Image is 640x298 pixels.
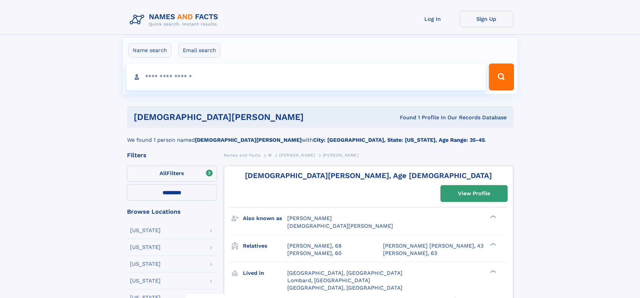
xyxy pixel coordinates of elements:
[243,240,287,252] h3: Relatives
[287,215,332,221] span: [PERSON_NAME]
[224,151,261,159] a: Names and Facts
[287,223,393,229] span: [DEMOGRAPHIC_DATA][PERSON_NAME]
[287,270,402,276] span: [GEOGRAPHIC_DATA], [GEOGRAPHIC_DATA]
[313,137,485,143] b: City: [GEOGRAPHIC_DATA], State: [US_STATE], Age Range: 35-45
[441,185,507,202] a: View Profile
[245,171,492,180] a: [DEMOGRAPHIC_DATA][PERSON_NAME], Age [DEMOGRAPHIC_DATA]
[287,250,342,257] a: [PERSON_NAME], 60
[287,285,402,291] span: [GEOGRAPHIC_DATA], [GEOGRAPHIC_DATA]
[352,114,507,121] div: Found 1 Profile In Our Records Database
[323,153,359,158] span: [PERSON_NAME]
[134,113,352,121] h1: [DEMOGRAPHIC_DATA][PERSON_NAME]
[460,11,513,27] a: Sign Up
[130,278,161,284] div: [US_STATE]
[488,269,497,273] div: ❯
[458,186,490,201] div: View Profile
[279,153,315,158] span: [PERSON_NAME]
[127,166,217,182] label: Filters
[383,250,437,257] a: [PERSON_NAME], 63
[130,228,161,233] div: [US_STATE]
[127,128,513,144] div: We found 1 person named with .
[127,152,217,158] div: Filters
[489,63,514,90] button: Search Button
[287,277,370,284] span: Lombard, [GEOGRAPHIC_DATA]
[268,153,272,158] span: M
[127,11,224,29] img: Logo Names and Facts
[243,213,287,224] h3: Also known as
[488,215,497,219] div: ❯
[178,43,220,57] label: Email search
[126,63,486,90] input: search input
[279,151,315,159] a: [PERSON_NAME]
[128,43,171,57] label: Name search
[195,137,302,143] b: [DEMOGRAPHIC_DATA][PERSON_NAME]
[287,242,342,250] a: [PERSON_NAME], 68
[243,267,287,279] h3: Lived in
[383,242,483,250] a: [PERSON_NAME] [PERSON_NAME], 43
[130,245,161,250] div: [US_STATE]
[488,242,497,246] div: ❯
[127,209,217,215] div: Browse Locations
[160,170,167,176] span: All
[268,151,272,159] a: M
[406,11,460,27] a: Log In
[130,261,161,267] div: [US_STATE]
